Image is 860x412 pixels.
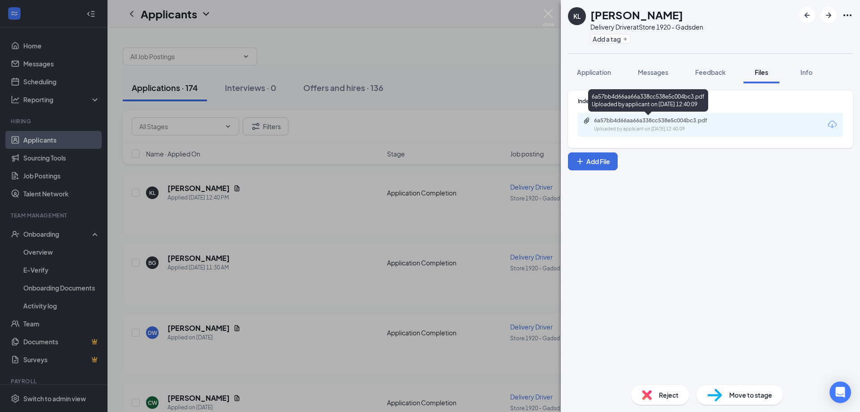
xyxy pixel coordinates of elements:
[590,34,630,43] button: PlusAdd a tag
[755,68,768,76] span: Files
[827,119,838,130] svg: Download
[577,68,611,76] span: Application
[578,97,843,105] div: Indeed Resume
[799,7,815,23] button: ArrowLeftNew
[802,10,813,21] svg: ArrowLeftNew
[842,10,853,21] svg: Ellipses
[583,117,590,124] svg: Paperclip
[659,390,679,400] span: Reject
[576,157,585,166] svg: Plus
[623,36,628,42] svg: Plus
[800,68,813,76] span: Info
[821,7,837,23] button: ArrowRight
[830,382,851,403] div: Open Intercom Messenger
[590,22,703,31] div: Delivery Driver at Store 1920 - Gadsden
[583,117,728,133] a: Paperclip6a57bb4d66aa66a338cc538e5c004bc3.pdfUploaded by applicant on [DATE] 12:40:09
[594,117,719,124] div: 6a57bb4d66aa66a338cc538e5c004bc3.pdf
[594,126,728,133] div: Uploaded by applicant on [DATE] 12:40:09
[573,12,581,21] div: KL
[590,7,683,22] h1: [PERSON_NAME]
[729,390,772,400] span: Move to stage
[638,68,668,76] span: Messages
[823,10,834,21] svg: ArrowRight
[568,152,618,170] button: Add FilePlus
[695,68,726,76] span: Feedback
[588,89,708,112] div: 6a57bb4d66aa66a338cc538e5c004bc3.pdf Uploaded by applicant on [DATE] 12:40:09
